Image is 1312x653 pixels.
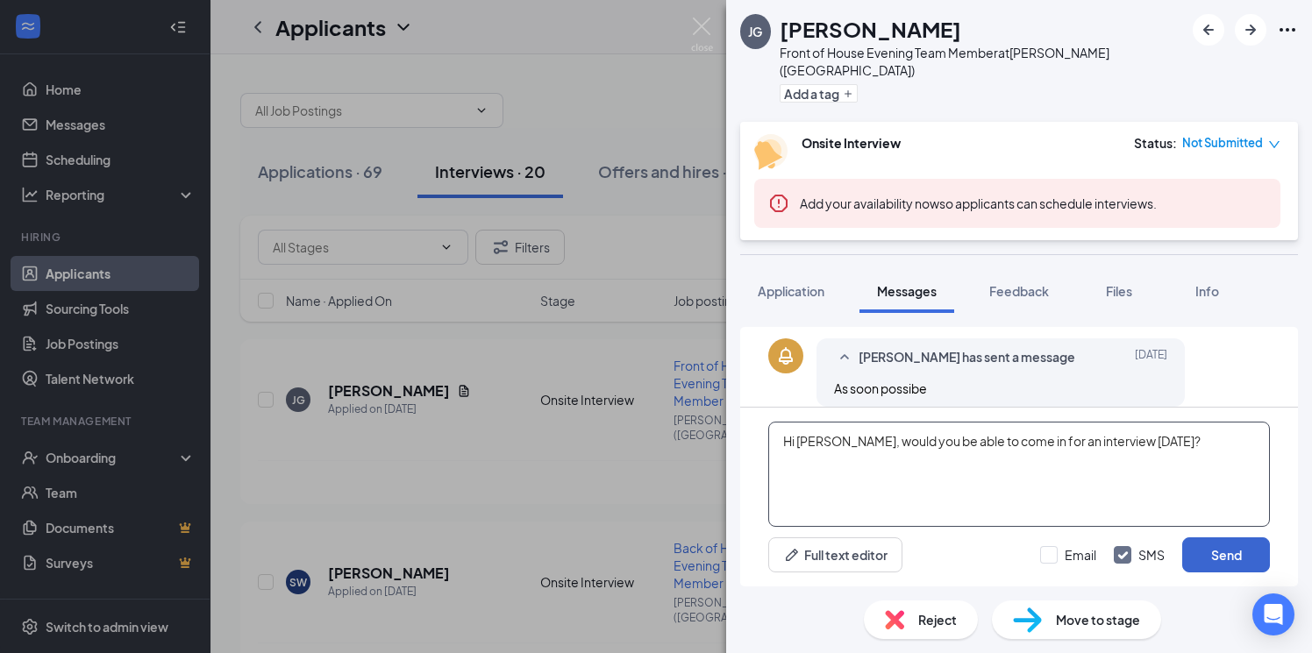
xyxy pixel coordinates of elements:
[834,347,855,368] svg: SmallChevronUp
[1198,19,1219,40] svg: ArrowLeftNew
[843,89,853,99] svg: Plus
[768,537,902,572] button: Full text editorPen
[783,546,801,564] svg: Pen
[780,84,858,103] button: PlusAdd a tag
[1252,593,1294,635] div: Open Intercom Messenger
[1193,14,1224,46] button: ArrowLeftNew
[1106,283,1132,299] span: Files
[1056,610,1140,629] span: Move to stage
[1195,283,1219,299] span: Info
[1240,19,1261,40] svg: ArrowRight
[800,195,1157,211] span: so applicants can schedule interviews.
[859,347,1075,368] span: [PERSON_NAME] has sent a message
[877,283,937,299] span: Messages
[768,193,789,214] svg: Error
[768,422,1270,527] textarea: Hi [PERSON_NAME], would you be able to come in for an interview [DATE]?
[834,380,927,396] span: As soon possibe
[1235,14,1266,46] button: ArrowRight
[758,283,824,299] span: Application
[918,610,957,629] span: Reject
[802,135,901,151] b: Onsite Interview
[1268,138,1280,151] span: down
[1135,347,1167,368] span: [DATE]
[800,195,939,212] button: Add your availability now
[748,23,762,40] div: JG
[989,283,1049,299] span: Feedback
[780,44,1184,79] div: Front of House Evening Team Member at [PERSON_NAME] ([GEOGRAPHIC_DATA])
[1182,537,1270,572] button: Send
[780,14,961,44] h1: [PERSON_NAME]
[1277,19,1298,40] svg: Ellipses
[1182,134,1263,152] span: Not Submitted
[1134,134,1177,152] div: Status :
[775,345,796,366] svg: Bell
